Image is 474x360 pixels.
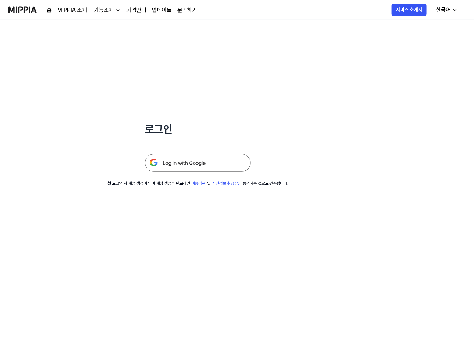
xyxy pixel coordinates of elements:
[126,6,146,14] a: 가격안내
[212,181,241,186] a: 개인정보 취급방침
[57,6,87,14] a: MIPPIA 소개
[392,4,427,16] button: 서비스 소개서
[107,180,288,187] div: 첫 로그인 시 계정 생성이 되며 계정 생성을 완료하면 및 동의하는 것으로 간주합니다.
[145,154,251,172] img: 구글 로그인 버튼
[434,6,452,14] div: 한국어
[115,7,121,13] img: down
[93,6,115,14] div: 기능소개
[430,3,462,17] button: 한국어
[152,6,172,14] a: 업데이트
[145,121,251,137] h1: 로그인
[177,6,197,14] a: 문의하기
[191,181,206,186] a: 이용약관
[47,6,52,14] a: 홈
[93,6,121,14] button: 기능소개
